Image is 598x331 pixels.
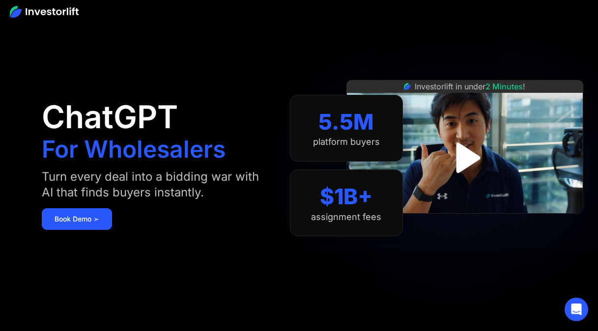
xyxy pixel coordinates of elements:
[320,184,372,210] div: $1B+
[565,298,588,321] div: Open Intercom Messenger
[42,169,270,200] div: Turn every deal into a bidding war with AI that finds buyers instantly.
[311,212,381,222] div: assignment fees
[42,138,226,161] h1: For Wholesalers
[415,81,525,92] div: Investorlift in under !
[318,109,374,135] div: 5.5M
[443,136,486,180] a: open lightbox
[485,82,523,91] span: 2 Minutes
[42,101,178,133] h1: ChatGPT
[313,137,380,147] div: platform buyers
[391,219,539,230] iframe: Customer reviews powered by Trustpilot
[42,208,112,230] a: Book Demo ➢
